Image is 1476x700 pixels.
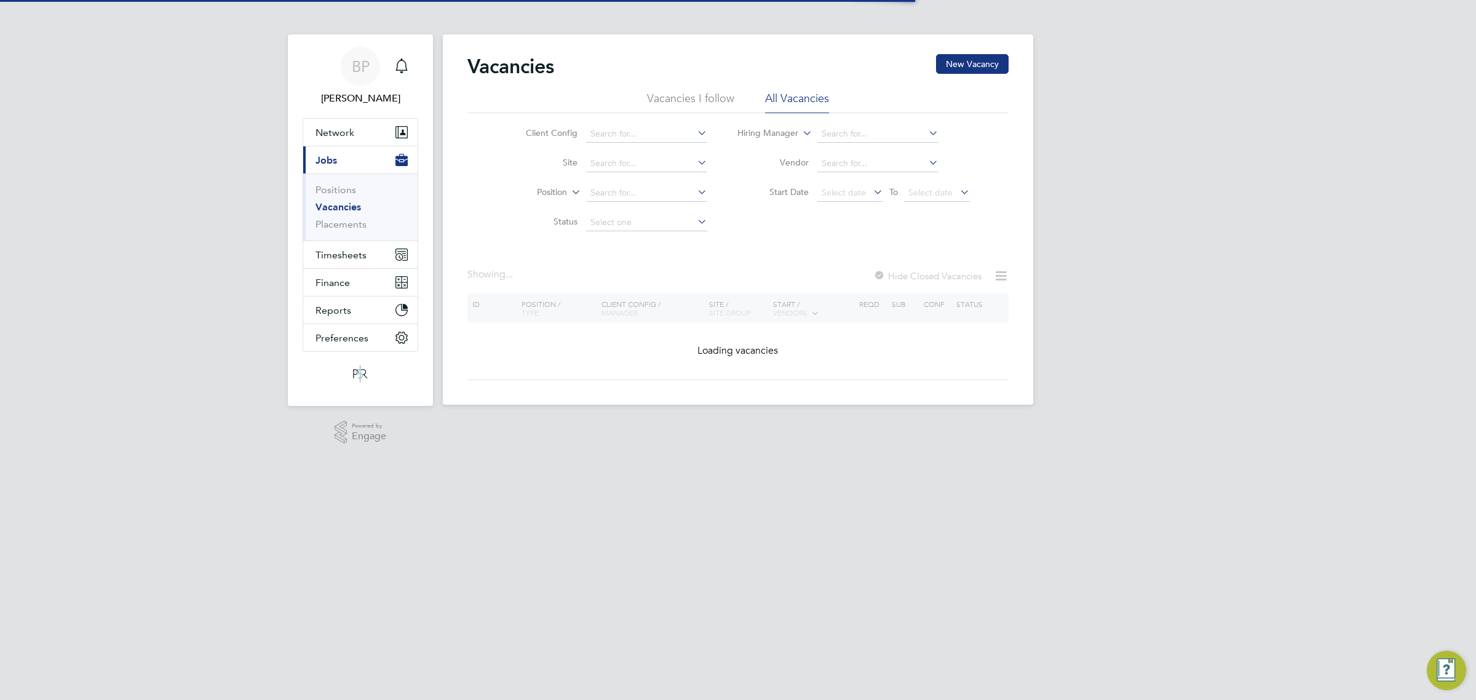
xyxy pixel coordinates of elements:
span: BP [352,58,370,74]
span: Reports [315,304,351,316]
span: Select date [908,187,953,198]
label: Start Date [738,186,809,197]
label: Site [507,157,577,168]
input: Search for... [586,185,707,202]
a: Go to home page [303,364,418,384]
nav: Main navigation [288,34,433,406]
button: Finance [303,269,418,296]
button: Jobs [303,146,418,173]
input: Search for... [817,125,938,143]
span: Network [315,127,354,138]
a: Powered byEngage [335,421,387,444]
a: Vacancies [315,201,361,213]
input: Search for... [586,125,707,143]
label: Hide Closed Vacancies [873,270,982,282]
button: Preferences [303,324,418,351]
button: New Vacancy [936,54,1009,74]
button: Engage Resource Center [1427,651,1466,690]
span: ... [506,268,513,280]
li: All Vacancies [765,91,829,113]
button: Reports [303,296,418,324]
li: Vacancies I follow [647,91,734,113]
button: Network [303,119,418,146]
label: Status [507,216,577,227]
input: Search for... [586,155,707,172]
span: To [886,184,902,200]
div: Jobs [303,173,418,241]
a: BP[PERSON_NAME] [303,47,418,106]
img: psrsolutions-logo-retina.png [349,364,371,384]
span: Ben Perkin [303,91,418,106]
a: Positions [315,184,356,196]
label: Client Config [507,127,577,138]
div: Showing [467,268,515,281]
input: Select one [586,214,707,231]
span: Powered by [352,421,386,431]
span: Select date [822,187,866,198]
span: Preferences [315,332,368,344]
label: Hiring Manager [728,127,798,140]
span: Finance [315,277,350,288]
input: Search for... [817,155,938,172]
label: Vendor [738,157,809,168]
a: Placements [315,218,367,230]
label: Position [496,186,567,199]
span: Timesheets [315,249,367,261]
span: Engage [352,431,386,442]
h2: Vacancies [467,54,554,79]
button: Timesheets [303,241,418,268]
span: Jobs [315,154,337,166]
